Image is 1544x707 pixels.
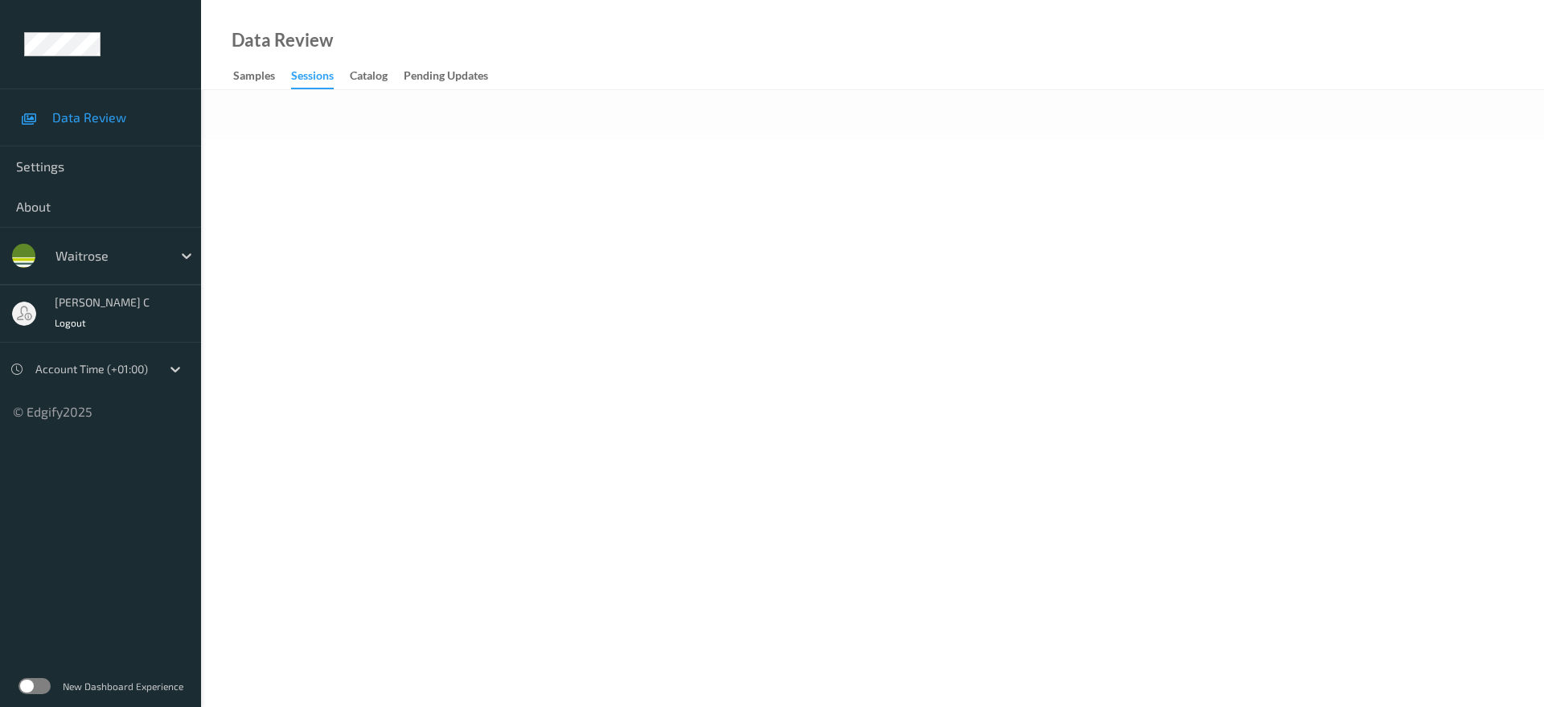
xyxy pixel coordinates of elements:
div: Data Review [232,32,333,48]
a: Catalog [350,65,404,88]
div: Catalog [350,68,388,88]
a: Samples [233,65,291,88]
a: Pending Updates [404,65,504,88]
div: Sessions [291,68,334,89]
div: Pending Updates [404,68,488,88]
div: Samples [233,68,275,88]
a: Sessions [291,65,350,89]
